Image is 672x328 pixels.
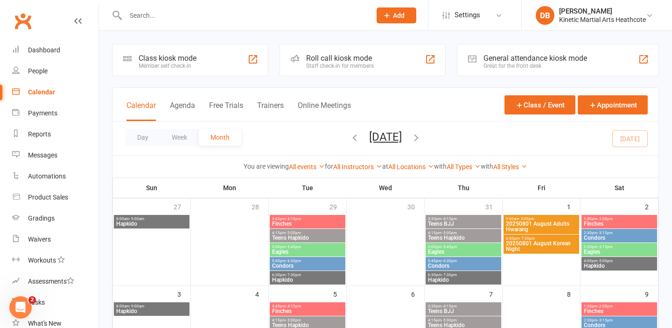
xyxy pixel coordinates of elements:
a: All Instructors [333,163,382,171]
iframe: Intercom live chat [9,296,32,319]
span: - 7:30pm [441,273,457,277]
span: 3:45pm [272,304,343,308]
a: Waivers [12,229,98,250]
span: Finches [272,308,343,314]
span: - 7:30pm [286,273,301,277]
span: - 7:30pm [519,236,535,241]
span: Hapkido [427,277,499,283]
div: Dashboard [28,46,60,54]
span: - 4:15pm [441,304,457,308]
span: Settings [455,5,480,26]
a: Messages [12,145,98,166]
span: - 6:30pm [441,259,457,263]
a: All Locations [388,163,434,171]
a: Clubworx [11,9,35,33]
div: Calendar [28,88,55,96]
span: 3:30pm [427,304,499,308]
div: Kinetic Martial Arts Heathcote [559,15,646,24]
a: Tasks [12,292,98,313]
span: Condors [583,322,655,328]
strong: You are viewing [244,163,289,170]
span: Condors [427,263,499,269]
div: Class kiosk mode [139,54,196,63]
button: Month [199,129,241,146]
span: 4:15pm [427,231,499,235]
span: 2 [28,296,36,304]
a: All Styles [493,163,527,171]
span: - 5:00pm [286,318,301,322]
span: 6:30pm [427,273,499,277]
button: Calendar [126,101,156,121]
span: Add [393,12,405,19]
div: Roll call kiosk mode [306,54,374,63]
span: Teens Hapkido [427,322,499,328]
span: 5:45pm [427,259,499,263]
div: 29 [329,199,346,214]
div: Tasks [28,299,45,306]
div: 1 [567,199,580,214]
span: Hapkido [116,221,188,227]
button: Add [377,7,416,23]
span: - 5:45pm [441,245,457,249]
span: Condors [272,263,343,269]
div: Product Sales [28,193,68,201]
th: Fri [503,178,581,198]
div: General attendance kiosk mode [483,54,587,63]
span: 8:00am [116,217,188,221]
span: 5:00pm [427,245,499,249]
span: Eagles [272,249,343,255]
span: 6:30pm [272,273,343,277]
span: - 5:00pm [441,231,457,235]
span: 3:30pm [427,217,499,221]
strong: with [434,163,447,170]
div: Reports [28,130,51,138]
div: Great for the front desk [483,63,587,69]
th: Sat [581,178,658,198]
div: 3 [177,286,190,301]
a: All Types [447,163,481,171]
span: Teens BJJ [427,308,499,314]
span: - 2:00pm [597,217,613,221]
a: People [12,61,98,82]
th: Thu [425,178,503,198]
div: [PERSON_NAME] [559,7,646,15]
span: - 4:15pm [441,217,457,221]
div: Staff check-in for members [306,63,374,69]
a: Dashboard [12,40,98,61]
a: Reports [12,124,98,145]
div: 8 [567,286,580,301]
div: What's New [28,320,62,327]
a: Assessments [12,271,98,292]
th: Mon [191,178,269,198]
th: Wed [347,178,425,198]
span: 4:00pm [583,259,655,263]
span: 4:15pm [272,318,343,322]
span: - 2:00pm [597,304,613,308]
div: Gradings [28,214,55,222]
a: Payments [12,103,98,124]
span: Hapkido [583,263,655,269]
div: 28 [252,199,268,214]
div: Workouts [28,257,56,264]
strong: with [481,163,493,170]
div: Member self check-in [139,63,196,69]
button: Agenda [170,101,195,121]
button: Day [126,129,160,146]
span: 2:30pm [583,245,655,249]
span: - 3:15pm [597,231,613,235]
div: 9 [645,286,658,301]
span: - 3:15pm [597,318,613,322]
span: - 5:00pm [286,231,301,235]
div: DB [536,6,554,25]
span: - 5:45pm [286,245,301,249]
input: Search... [123,9,364,22]
span: - 5:00pm [441,318,457,322]
div: Automations [28,172,66,180]
span: Finches [583,221,655,227]
a: Product Sales [12,187,98,208]
button: Week [160,129,199,146]
span: 5:00pm [272,245,343,249]
span: 9:00am [505,217,577,221]
span: Condors [583,235,655,241]
span: Finches [272,221,343,227]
